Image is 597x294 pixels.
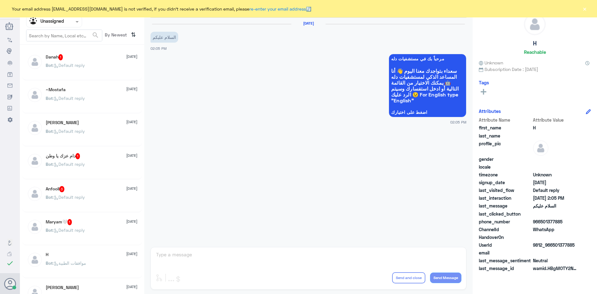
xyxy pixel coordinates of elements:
[27,87,43,103] img: defaultAdmin.png
[126,186,137,191] span: [DATE]
[27,219,43,235] img: defaultAdmin.png
[131,30,136,40] i: ⇅
[533,257,578,264] span: 0
[524,49,546,55] h6: Reachable
[46,194,53,200] span: Bot
[533,234,578,240] span: null
[479,108,501,114] h6: Attributes
[479,59,503,66] span: Unknown
[46,252,49,257] h5: H
[479,179,532,186] span: signup_date
[6,259,14,267] i: check
[533,124,578,131] span: H
[479,226,532,233] span: ChannelId
[53,194,85,200] span: : Default reply
[533,40,537,47] h5: H
[479,164,532,170] span: locale
[46,87,66,92] h5: ~Mostafa
[102,30,128,42] span: By Newest
[92,31,99,39] span: search
[46,63,53,68] span: Bot
[479,203,532,209] span: last_message
[27,186,43,202] img: defaultAdmin.png
[46,120,79,125] h5: Dr. Elsadig Idris
[524,14,545,35] img: defaultAdmin.png
[391,56,464,61] span: مرحباً بك في مستشفيات دله
[479,218,532,225] span: phone_number
[46,54,63,60] h5: Danah
[533,218,578,225] span: 966501377885
[126,284,137,290] span: [DATE]
[58,54,63,60] span: 1
[479,171,532,178] span: timezone
[479,117,532,123] span: Attribute Name
[46,227,53,233] span: Bot
[27,153,43,169] img: defaultAdmin.png
[27,120,43,136] img: defaultAdmin.png
[479,187,532,194] span: last_visited_flow
[46,96,53,101] span: Bot
[533,265,578,272] span: wamid.HBgMOTY2NTAxMzc3ODg1FQIAEhgUM0FGNDhCNDRDQTU4MkJDMTEzM0QA
[150,46,167,50] span: 02:05 PM
[126,219,137,224] span: [DATE]
[533,164,578,170] span: null
[392,272,425,283] button: Send and close
[450,119,466,125] span: 02:05 PM
[126,86,137,92] span: [DATE]
[533,171,578,178] span: Unknown
[533,195,578,201] span: 2025-08-17T11:05:55.633Z
[46,285,79,290] h5: ҒāЋđ
[391,68,464,103] span: سعداء بتواجدك معنا اليوم 👋 أنا المساعد الذكي لمستشفيات دله 🤖 يمكنك الاختيار من القائمة التالية أو...
[479,257,532,264] span: last_message_sentiment
[479,242,532,248] span: UserId
[27,54,43,70] img: defaultAdmin.png
[53,227,85,233] span: : Default reply
[479,80,489,85] h6: Tags
[126,251,137,257] span: [DATE]
[53,161,85,167] span: : Default reply
[291,21,326,26] h6: [DATE]
[533,211,578,217] span: null
[46,161,53,167] span: Bot
[479,250,532,256] span: email
[391,110,464,115] span: اضغط على اختيارك
[533,226,578,233] span: 2
[67,219,72,225] span: 1
[53,128,85,134] span: : Default reply
[46,128,53,134] span: Bot
[479,211,532,217] span: last_clicked_button
[479,133,532,139] span: last_name
[26,30,102,41] input: Search by Name, Local etc…
[92,30,99,40] button: search
[479,265,532,272] span: last_message_id
[581,6,588,12] button: ×
[46,153,80,159] h5: دام عزك يا وطن
[479,234,532,240] span: HandoverOn
[59,186,65,192] span: 3
[479,156,532,162] span: gender
[479,195,532,201] span: last_interaction
[12,6,311,12] span: Your email address [EMAIL_ADDRESS][DOMAIN_NAME] is not verified, if you didn't receive a verifica...
[479,140,532,155] span: profile_pic
[249,6,306,12] a: re-enter your email address
[479,124,532,131] span: first_name
[53,96,85,101] span: : Default reply
[126,153,137,158] span: [DATE]
[533,156,578,162] span: null
[126,54,137,59] span: [DATE]
[46,219,72,225] h5: Maryam🤍
[533,203,578,209] span: السلام عليكم
[533,187,578,194] span: Default reply
[27,252,43,268] img: defaultAdmin.png
[533,242,578,248] span: 9812_966501377885
[533,117,578,123] span: Attribute Value
[479,66,591,72] span: Subscription Date : [DATE]
[150,32,178,43] p: 17/8/2025, 2:05 PM
[533,179,578,186] span: 2025-08-17T11:05:55.648Z
[53,260,86,266] span: : موافقات الطبية
[4,278,16,290] button: Avatar
[76,153,80,159] span: 1
[533,140,548,156] img: defaultAdmin.png
[430,273,461,283] button: Send Message
[533,250,578,256] span: null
